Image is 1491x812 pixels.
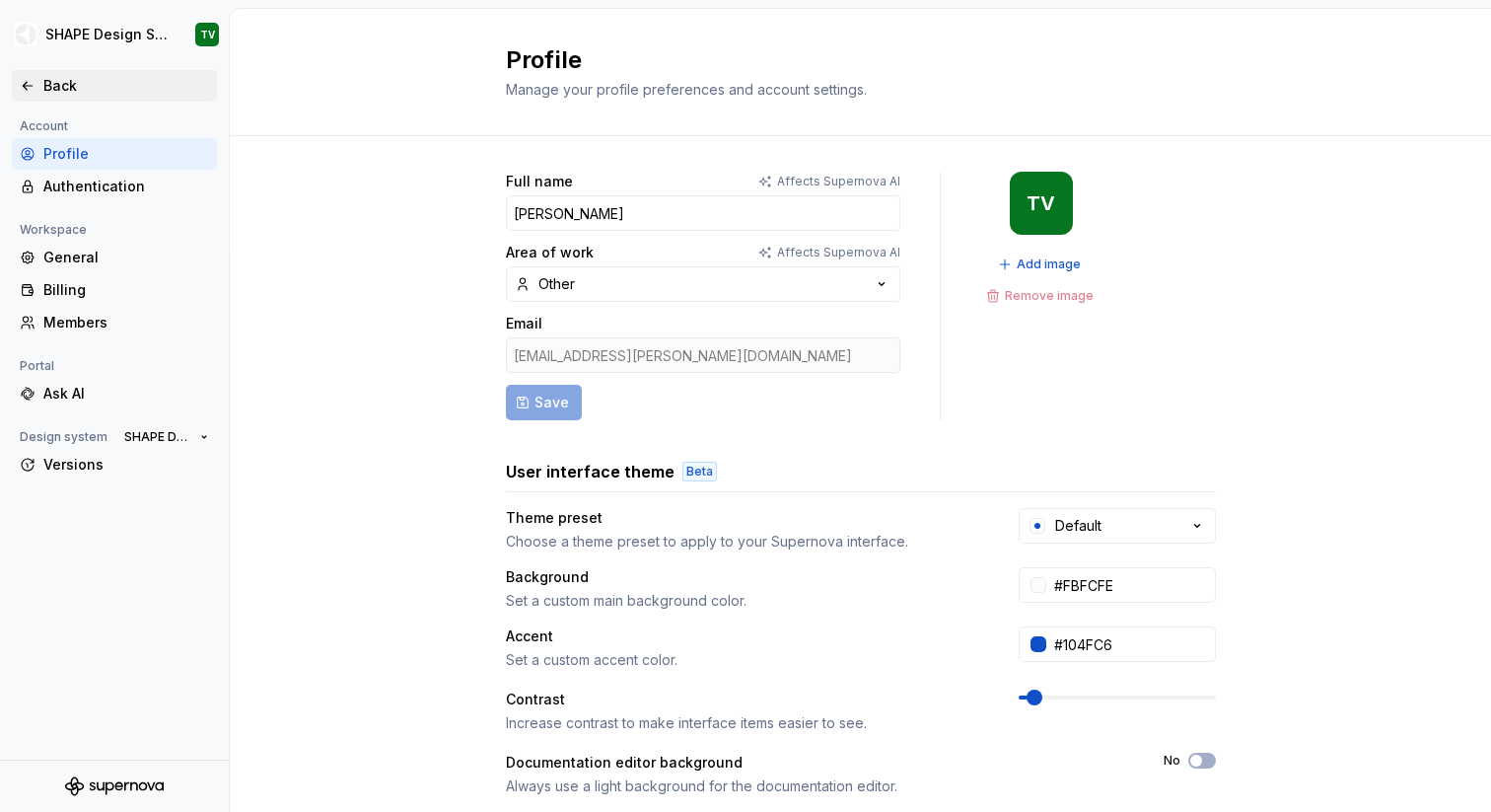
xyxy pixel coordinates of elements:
[43,144,209,164] div: Profile
[14,23,37,46] img: 1131f18f-9b94-42a4-847a-eabb54481545.png
[12,378,217,409] a: Ask AI
[506,172,573,191] label: Full name
[12,425,115,449] div: Design system
[124,429,192,445] span: SHAPE Design System
[682,462,717,481] div: Beta
[12,274,217,306] a: Billing
[43,313,209,332] div: Members
[506,243,594,262] label: Area of work
[43,455,209,475] div: Versions
[43,384,209,404] div: Ask AI
[1164,753,1180,769] label: No
[777,245,900,260] p: Affects Supernova AI
[506,776,1128,796] div: Always use a light background for the documentation editor.
[506,532,983,552] div: Choose a theme preset to apply to your Supernova interface.
[12,307,217,338] a: Members
[506,690,983,709] div: Contrast
[506,567,983,587] div: Background
[12,138,217,170] a: Profile
[43,76,209,96] div: Back
[506,627,983,646] div: Accent
[506,81,867,98] span: Manage your profile preferences and account settings.
[506,753,1128,773] div: Documentation editor background
[43,280,209,300] div: Billing
[1055,516,1101,536] div: Default
[43,177,209,196] div: Authentication
[506,508,983,528] div: Theme preset
[12,218,95,242] div: Workspace
[1027,195,1055,211] div: TV
[506,591,983,611] div: Set a custom main background color.
[45,25,172,44] div: SHAPE Design System
[4,13,225,56] button: SHAPE Design SystemTV
[506,460,674,483] h3: User interface theme
[12,171,217,202] a: Authentication
[777,174,900,189] p: Affects Supernova AI
[12,70,217,102] a: Back
[12,354,62,378] div: Portal
[506,44,1192,76] h2: Profile
[992,251,1090,278] button: Add image
[43,248,209,267] div: General
[538,274,575,294] div: Other
[65,776,164,796] svg: Supernova Logo
[1046,567,1216,603] input: #FFFFFF
[12,242,217,273] a: General
[12,114,76,138] div: Account
[200,27,215,42] div: TV
[1046,627,1216,662] input: #104FC6
[1019,508,1216,544] button: Default
[506,314,542,333] label: Email
[1017,257,1081,272] span: Add image
[506,650,983,670] div: Set a custom accent color.
[12,449,217,480] a: Versions
[506,713,983,733] div: Increase contrast to make interface items easier to see.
